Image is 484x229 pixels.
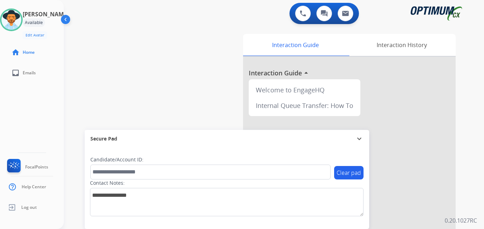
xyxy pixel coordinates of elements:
label: Candidate/Account ID: [90,156,143,163]
p: 0.20.1027RC [445,216,477,225]
button: Clear pad [334,166,364,179]
div: Welcome to EngageHQ [252,82,358,98]
span: Secure Pad [90,135,117,142]
mat-icon: inbox [11,69,20,77]
div: Interaction History [348,34,456,56]
div: Available [23,18,45,27]
span: Home [23,50,35,55]
div: Interaction Guide [243,34,348,56]
label: Contact Notes: [90,179,125,187]
div: Internal Queue Transfer: How To [252,98,358,113]
span: Log out [21,205,37,210]
span: FocalPoints [25,164,48,170]
button: Edit Avatar [23,31,47,39]
h3: [PERSON_NAME] [23,10,69,18]
span: Help Center [22,184,46,190]
span: Emails [23,70,36,76]
mat-icon: home [11,48,20,57]
img: avatar [1,10,21,30]
a: FocalPoints [6,159,48,175]
mat-icon: expand_more [355,134,364,143]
